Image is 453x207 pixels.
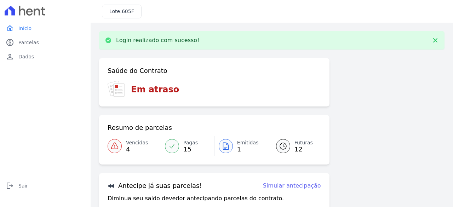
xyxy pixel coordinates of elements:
[108,136,161,156] a: Vencidas 4
[131,83,179,96] h3: Em atraso
[108,123,172,132] h3: Resumo de parcelas
[3,179,88,193] a: logoutSair
[263,182,321,190] a: Simular antecipação
[18,39,39,46] span: Parcelas
[183,139,198,146] span: Pagas
[3,50,88,64] a: personDados
[214,136,268,156] a: Emitidas 1
[18,182,28,189] span: Sair
[108,182,202,190] h3: Antecipe já suas parcelas!
[108,67,167,75] h3: Saúde do Contrato
[18,53,34,60] span: Dados
[6,52,14,61] i: person
[237,146,259,152] span: 1
[122,8,134,14] span: 605F
[109,8,134,15] h3: Lote:
[126,139,148,146] span: Vencidas
[18,25,31,32] span: Início
[6,38,14,47] i: paid
[108,194,284,203] p: Diminua seu saldo devedor antecipando parcelas do contrato.
[161,136,214,156] a: Pagas 15
[3,21,88,35] a: homeInício
[116,37,200,44] p: Login realizado com sucesso!
[294,139,313,146] span: Futuras
[6,182,14,190] i: logout
[268,136,321,156] a: Futuras 12
[294,146,313,152] span: 12
[3,35,88,50] a: paidParcelas
[237,139,259,146] span: Emitidas
[6,24,14,33] i: home
[126,146,148,152] span: 4
[183,146,198,152] span: 15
